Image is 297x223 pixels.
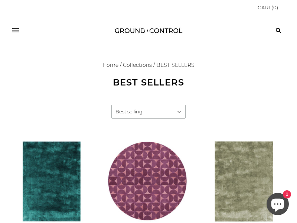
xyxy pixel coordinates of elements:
span: BEST SELLERS [156,62,195,68]
span: / [153,62,155,68]
a: Collections [123,62,152,68]
span: / [120,62,121,68]
a: Cart(0) [258,4,278,12]
button: Menu [11,26,20,35]
input: Search [271,23,286,38]
inbox-online-store-chat: Shopify online store chat [264,193,291,217]
span: Cart [258,4,271,10]
a: Home [102,62,118,68]
h1: BEST SELLERS [56,77,241,88]
span: 0 [273,4,277,10]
